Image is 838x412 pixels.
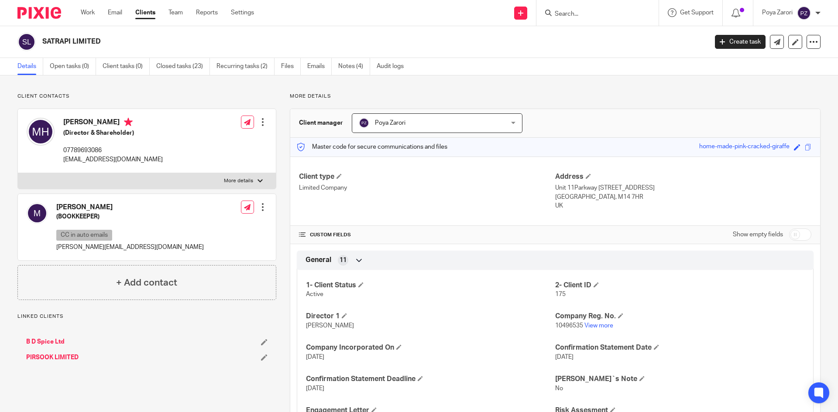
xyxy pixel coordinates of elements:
[699,142,790,152] div: home-made-pink-cracked-giraffe
[306,385,324,392] span: [DATE]
[555,323,583,329] span: 10496535
[63,146,163,155] p: 07789693086
[103,58,150,75] a: Client tasks (0)
[306,281,555,290] h4: 1- Client Status
[555,343,804,352] h4: Confirmation Statement Date
[299,232,555,238] h4: CUSTOM FIELDS
[297,143,447,151] p: Master code for secure communications and files
[135,8,155,17] a: Clients
[299,184,555,192] p: Limited Company
[338,58,370,75] a: Notes (4)
[797,6,811,20] img: svg%3E
[26,337,65,346] a: B D Spice Ltd
[555,354,574,360] span: [DATE]
[299,172,555,181] h4: Client type
[555,312,804,321] h4: Company Reg. No.
[81,8,95,17] a: Work
[26,353,79,362] a: PIRSOOK LIMITED
[306,312,555,321] h4: Director 1
[584,323,613,329] a: View more
[42,37,570,46] h2: SATRAPI LIMITED
[377,58,410,75] a: Audit logs
[216,58,275,75] a: Recurring tasks (2)
[555,201,811,210] p: UK
[27,203,48,224] img: svg%3E
[17,313,276,320] p: Linked clients
[306,375,555,384] h4: Confirmation Statement Deadline
[359,118,369,128] img: svg%3E
[63,129,163,137] h5: (Director & Shareholder)
[307,58,332,75] a: Emails
[56,243,204,252] p: [PERSON_NAME][EMAIL_ADDRESS][DOMAIN_NAME]
[306,291,323,297] span: Active
[224,177,253,184] p: More details
[281,58,301,75] a: Files
[555,172,811,181] h4: Address
[555,281,804,290] h4: 2- Client ID
[306,323,354,329] span: [PERSON_NAME]
[555,375,804,384] h4: [PERSON_NAME]`s Note
[680,10,714,16] span: Get Support
[306,343,555,352] h4: Company Incorporated On
[231,8,254,17] a: Settings
[63,118,163,129] h4: [PERSON_NAME]
[733,230,783,239] label: Show empty fields
[290,93,821,100] p: More details
[554,10,632,18] input: Search
[340,256,347,265] span: 11
[17,58,43,75] a: Details
[17,7,61,19] img: Pixie
[116,276,177,289] h4: + Add contact
[762,8,793,17] p: Poya Zarori
[555,184,811,192] p: Unit 11Parkway [STREET_ADDRESS]
[156,58,210,75] a: Closed tasks (23)
[56,203,204,212] h4: [PERSON_NAME]
[299,119,343,127] h3: Client manager
[56,212,204,221] h5: (BOOKKEEPER)
[50,58,96,75] a: Open tasks (0)
[168,8,183,17] a: Team
[375,120,405,126] span: Poya Zarori
[17,33,36,51] img: svg%3E
[555,385,563,392] span: No
[124,118,133,126] i: Primary
[555,291,566,297] span: 175
[56,230,112,241] p: CC in auto emails
[17,93,276,100] p: Client contacts
[306,255,331,265] span: General
[108,8,122,17] a: Email
[715,35,766,49] a: Create task
[27,118,55,146] img: svg%3E
[196,8,218,17] a: Reports
[306,354,324,360] span: [DATE]
[63,155,163,164] p: [EMAIL_ADDRESS][DOMAIN_NAME]
[555,193,811,201] p: [GEOGRAPHIC_DATA], M14 7HR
